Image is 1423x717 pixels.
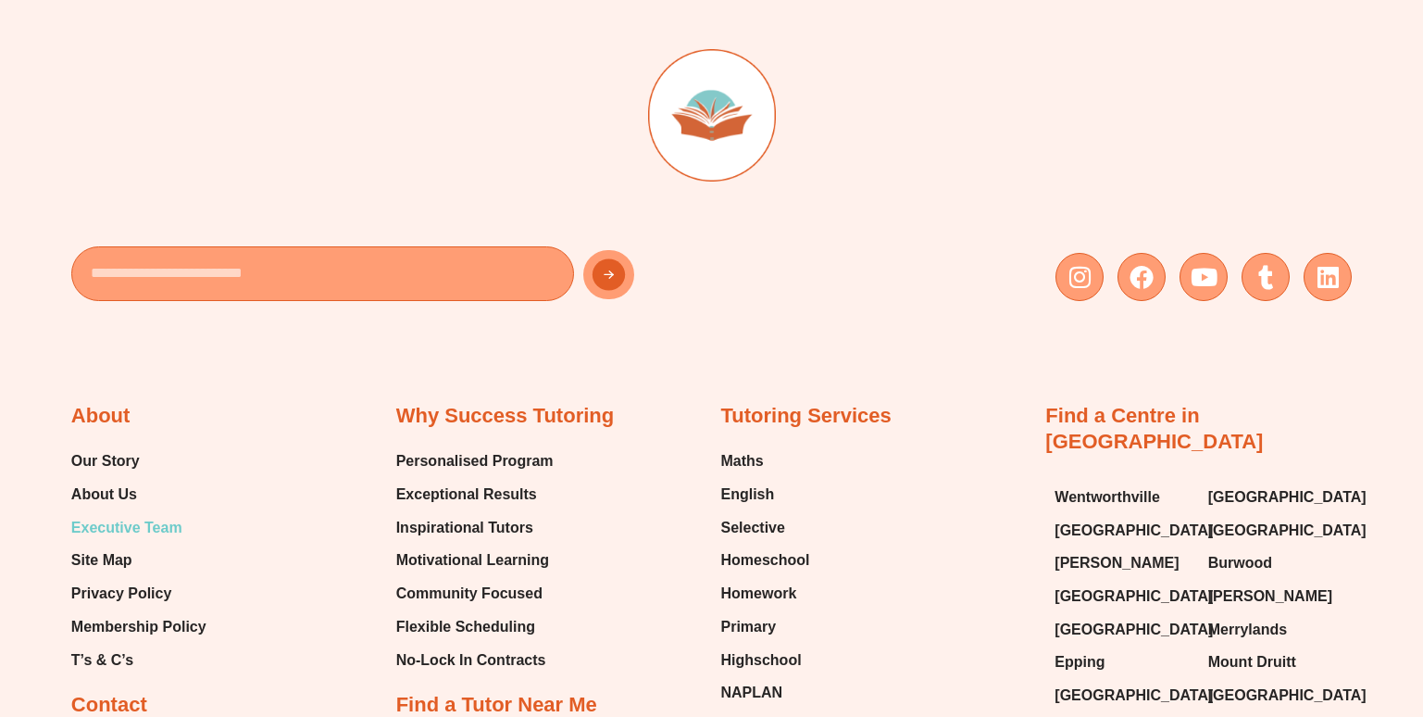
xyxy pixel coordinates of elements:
a: Exceptional Results [396,481,554,509]
a: T’s & C’s [71,647,206,674]
span: Site Map [71,547,132,574]
a: Privacy Policy [71,580,206,608]
a: NAPLAN [721,679,810,707]
a: English [721,481,810,509]
span: [PERSON_NAME] [1055,549,1179,577]
a: [PERSON_NAME] [1055,549,1189,577]
span: Our Story [71,447,140,475]
span: [GEOGRAPHIC_DATA] [1208,484,1367,511]
span: Primary [721,613,777,641]
form: New Form [71,246,703,310]
span: Executive Team [71,514,182,542]
a: Selective [721,514,810,542]
a: Find a Centre in [GEOGRAPHIC_DATA] [1045,404,1263,454]
a: [GEOGRAPHIC_DATA] [1055,517,1189,545]
span: Inspirational Tutors [396,514,533,542]
span: [GEOGRAPHIC_DATA] [1055,682,1213,710]
h2: Why Success Tutoring [396,403,615,430]
a: Our Story [71,447,206,475]
a: Highschool [721,647,810,674]
span: Motivational Learning [396,547,549,574]
a: Maths [721,447,810,475]
a: Primary [721,613,810,641]
span: Flexible Scheduling [396,613,535,641]
a: Site Map [71,547,206,574]
a: Inspirational Tutors [396,514,554,542]
a: [GEOGRAPHIC_DATA] [1208,484,1342,511]
a: Motivational Learning [396,547,554,574]
a: [GEOGRAPHIC_DATA] [1055,583,1189,610]
a: Community Focused [396,580,554,608]
span: Homework [721,580,797,608]
span: Privacy Policy [71,580,172,608]
span: Highschool [721,647,802,674]
a: [GEOGRAPHIC_DATA] [1055,682,1189,710]
span: Community Focused [396,580,543,608]
a: Epping [1055,648,1189,676]
a: Executive Team [71,514,206,542]
iframe: Chat Widget [1115,508,1423,717]
a: Wentworthville [1055,484,1189,511]
a: Personalised Program [396,447,554,475]
span: Selective [721,514,785,542]
span: Wentworthville [1055,484,1160,511]
h2: Tutoring Services [721,403,892,430]
span: [GEOGRAPHIC_DATA] [1055,616,1213,644]
a: Homework [721,580,810,608]
h2: About [71,403,131,430]
span: [GEOGRAPHIC_DATA] [1055,517,1213,545]
span: No-Lock In Contracts [396,647,546,674]
a: Membership Policy [71,613,206,641]
span: Epping [1055,648,1105,676]
a: [GEOGRAPHIC_DATA] [1055,616,1189,644]
span: T’s & C’s [71,647,133,674]
span: Maths [721,447,764,475]
span: NAPLAN [721,679,783,707]
a: Homeschool [721,547,810,574]
span: [GEOGRAPHIC_DATA] [1055,583,1213,610]
span: Exceptional Results [396,481,537,509]
a: No-Lock In Contracts [396,647,554,674]
a: Flexible Scheduling [396,613,554,641]
a: About Us [71,481,206,509]
span: About Us [71,481,137,509]
span: English [721,481,775,509]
